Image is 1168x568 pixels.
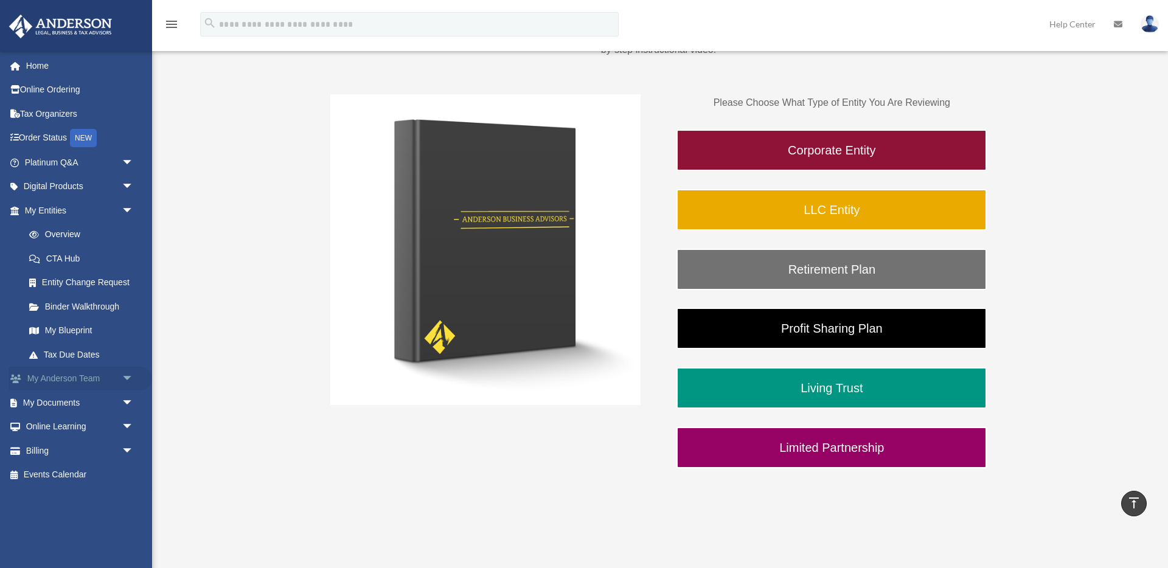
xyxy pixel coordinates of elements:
[9,198,152,223] a: My Entitiesarrow_drop_down
[122,150,146,175] span: arrow_drop_down
[17,223,152,247] a: Overview
[9,415,152,439] a: Online Learningarrow_drop_down
[122,438,146,463] span: arrow_drop_down
[70,129,97,147] div: NEW
[17,246,152,271] a: CTA Hub
[676,367,987,409] a: Living Trust
[203,16,217,30] i: search
[164,21,179,32] a: menu
[676,189,987,230] a: LLC Entity
[17,319,152,343] a: My Blueprint
[9,150,152,175] a: Platinum Q&Aarrow_drop_down
[676,94,987,111] p: Please Choose What Type of Entity You Are Reviewing
[122,198,146,223] span: arrow_drop_down
[676,249,987,290] a: Retirement Plan
[122,390,146,415] span: arrow_drop_down
[9,126,152,151] a: Order StatusNEW
[9,78,152,102] a: Online Ordering
[676,130,987,171] a: Corporate Entity
[9,54,152,78] a: Home
[122,367,146,392] span: arrow_drop_down
[5,15,116,38] img: Anderson Advisors Platinum Portal
[9,438,152,463] a: Billingarrow_drop_down
[676,308,987,349] a: Profit Sharing Plan
[676,427,987,468] a: Limited Partnership
[9,367,152,391] a: My Anderson Teamarrow_drop_down
[164,17,179,32] i: menu
[122,415,146,440] span: arrow_drop_down
[9,390,152,415] a: My Documentsarrow_drop_down
[1127,496,1141,510] i: vertical_align_top
[9,463,152,487] a: Events Calendar
[17,342,152,367] a: Tax Due Dates
[17,294,146,319] a: Binder Walkthrough
[1121,491,1147,516] a: vertical_align_top
[9,175,152,199] a: Digital Productsarrow_drop_down
[1141,15,1159,33] img: User Pic
[122,175,146,199] span: arrow_drop_down
[17,271,152,295] a: Entity Change Request
[9,102,152,126] a: Tax Organizers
